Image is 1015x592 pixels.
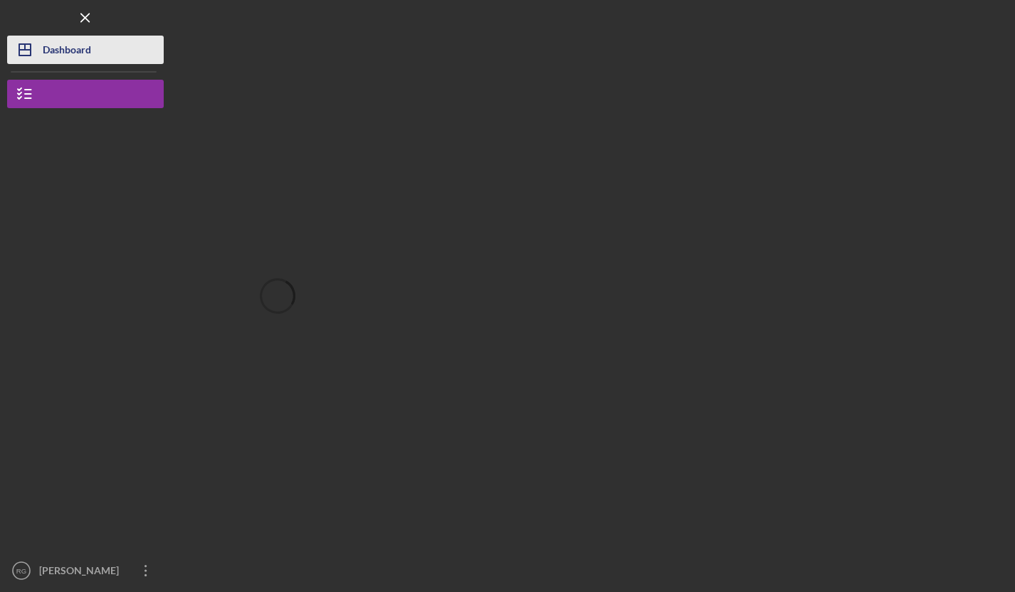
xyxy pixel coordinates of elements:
text: RG [16,567,26,575]
div: Dashboard [43,36,91,68]
div: [PERSON_NAME] [36,556,128,588]
button: RG[PERSON_NAME] [7,556,164,585]
button: Dashboard [7,36,164,64]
